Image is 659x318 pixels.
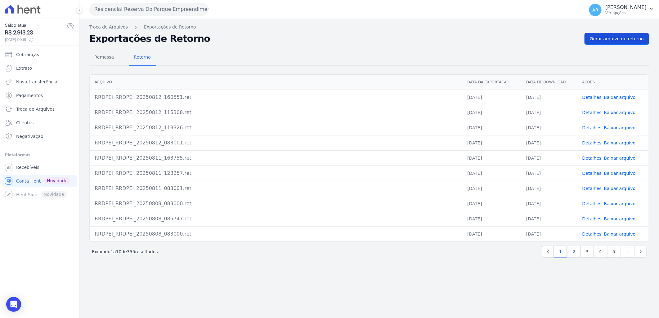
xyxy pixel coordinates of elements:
[91,51,118,63] span: Remessa
[2,62,77,74] a: Extrato
[582,140,602,145] a: Detalhes
[95,154,457,162] div: RRDPEI_RRDPEI_20250811_163755.ret
[554,246,567,258] a: 1
[16,92,43,99] span: Pagamentos
[582,156,602,161] a: Detalhes
[95,170,457,177] div: RRDPEI_RRDPEI_20250811_123257.ret
[521,135,577,150] td: [DATE]
[462,150,521,166] td: [DATE]
[521,150,577,166] td: [DATE]
[592,8,598,12] span: AR
[521,90,577,105] td: [DATE]
[6,297,21,312] div: Open Intercom Messenger
[604,125,636,130] a: Baixar arquivo
[607,246,621,258] a: 5
[127,249,135,254] span: 355
[582,125,602,130] a: Detalhes
[521,75,577,90] th: Data de Download
[462,211,521,226] td: [DATE]
[92,249,159,255] p: Exibindo a de resultados.
[462,181,521,196] td: [DATE]
[521,166,577,181] td: [DATE]
[542,246,554,258] a: Previous
[130,51,155,63] span: Retorno
[590,36,644,42] span: Gerar arquivo de retorno
[635,246,647,258] a: Next
[89,24,128,30] a: Troca de Arquivos
[462,90,521,105] td: [DATE]
[620,246,635,258] span: …
[462,196,521,211] td: [DATE]
[89,34,580,43] h2: Exportações de Retorno
[462,166,521,181] td: [DATE]
[95,215,457,223] div: RRDPEI_RRDPEI_20250808_085747.ret
[581,246,594,258] a: 3
[89,50,119,66] a: Remessa
[5,48,74,201] nav: Sidebar
[95,230,457,238] div: RRDPEI_RRDPEI_20250808_083000.ret
[605,4,647,11] p: [PERSON_NAME]
[567,246,581,258] a: 2
[89,3,208,15] button: Residencial Reserva Do Parque Empreendimento Imobiliario LTDA
[582,201,602,206] a: Detalhes
[584,1,659,19] button: AR [PERSON_NAME] Ver opções
[582,186,602,191] a: Detalhes
[95,94,457,101] div: RRDPEI_RRDPEI_20250812_160551.ret
[604,201,636,206] a: Baixar arquivo
[95,200,457,207] div: RRDPEI_RRDPEI_20250809_083000.ret
[582,95,602,100] a: Detalhes
[116,249,122,254] span: 10
[2,117,77,129] a: Clientes
[521,211,577,226] td: [DATE]
[462,226,521,241] td: [DATE]
[604,156,636,161] a: Baixar arquivo
[604,110,636,115] a: Baixar arquivo
[521,196,577,211] td: [DATE]
[462,120,521,135] td: [DATE]
[44,177,70,184] span: Novidade
[604,216,636,221] a: Baixar arquivo
[582,171,602,176] a: Detalhes
[2,175,77,187] a: Conta Hent Novidade
[110,249,113,254] span: 1
[462,75,521,90] th: Data da Exportação
[95,109,457,116] div: RRDPEI_RRDPEI_20250812_115308.ret
[5,22,67,29] span: Saldo atual
[462,105,521,120] td: [DATE]
[604,232,636,236] a: Baixar arquivo
[16,164,39,170] span: Recebíveis
[2,76,77,88] a: Nova transferência
[16,120,34,126] span: Clientes
[90,75,462,90] th: Arquivo
[521,105,577,120] td: [DATE]
[16,51,39,58] span: Cobranças
[604,186,636,191] a: Baixar arquivo
[89,24,649,30] nav: Breadcrumb
[582,232,602,236] a: Detalhes
[5,37,67,42] span: [DATE] 09:19
[582,110,602,115] a: Detalhes
[521,120,577,135] td: [DATE]
[585,33,649,45] a: Gerar arquivo de retorno
[2,103,77,115] a: Troca de Arquivos
[2,89,77,102] a: Pagamentos
[2,161,77,174] a: Recebíveis
[2,130,77,143] a: Negativação
[129,50,156,66] a: Retorno
[95,124,457,131] div: RRDPEI_RRDPEI_20250812_113326.ret
[16,65,32,71] span: Extrato
[5,29,67,37] span: R$ 2.913,23
[2,48,77,61] a: Cobranças
[144,24,196,30] a: Exportações de Retorno
[462,135,521,150] td: [DATE]
[594,246,607,258] a: 4
[95,139,457,147] div: RRDPEI_RRDPEI_20250812_083001.ret
[16,79,57,85] span: Nova transferência
[605,11,647,15] p: Ver opções
[5,151,74,159] div: Plataformas
[604,171,636,176] a: Baixar arquivo
[604,140,636,145] a: Baixar arquivo
[582,216,602,221] a: Detalhes
[16,133,43,139] span: Negativação
[521,226,577,241] td: [DATE]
